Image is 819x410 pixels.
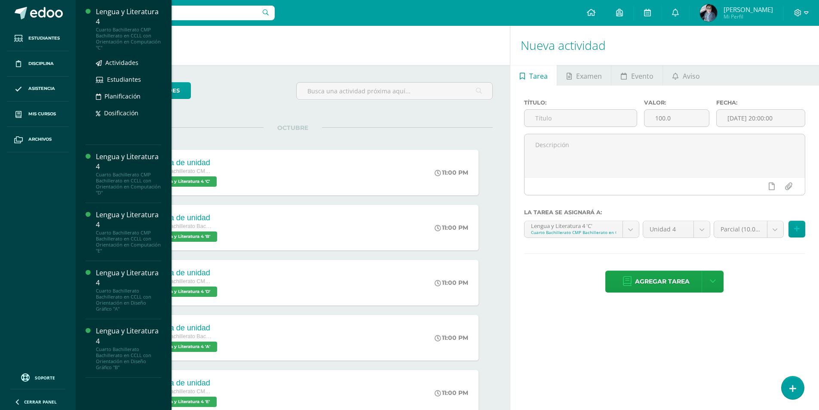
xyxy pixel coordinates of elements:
[96,7,161,27] div: Lengua y Literatura 4
[714,221,783,237] a: Parcial (10.0%)
[96,27,161,51] div: Cuarto Bachillerato CMP Bachillerato en CCLL con Orientación en Computación "C"
[107,75,141,83] span: Estudiantes
[7,51,69,77] a: Disciplina
[525,110,637,126] input: Título
[24,399,57,405] span: Cerrar panel
[149,213,219,222] div: Prueba de unidad
[631,66,653,86] span: Evento
[683,66,700,86] span: Aviso
[435,389,468,397] div: 11:00 PM
[297,83,492,99] input: Busca una actividad próxima aquí...
[611,65,663,86] a: Evento
[7,102,69,127] a: Mis cursos
[28,60,54,67] span: Disciplina
[96,152,161,196] a: Lengua y Literatura 4Cuarto Bachillerato CMP Bachillerato en CCLL con Orientación en Computación "D"
[149,168,214,174] span: Cuarto Bachillerato CMP Bachillerato en CCLL con Orientación en Computación
[96,210,161,230] div: Lengua y Literatura 4
[524,99,637,106] label: Título:
[86,26,500,65] h1: Actividades
[35,375,55,381] span: Soporte
[149,176,217,187] span: Lengua y Literatura 4 'C'
[96,326,161,370] a: Lengua y Literatura 4Cuarto Bachillerato Bachillerato en CCLL con Orientación en Diseño Gráfico "B"
[96,346,161,370] div: Cuarto Bachillerato Bachillerato en CCLL con Orientación en Diseño Gráfico "B"
[435,334,468,342] div: 11:00 PM
[96,58,161,68] a: Actividades
[644,110,709,126] input: Puntos máximos
[96,108,161,118] a: Dosificación
[7,26,69,51] a: Estudiantes
[96,326,161,346] div: Lengua y Literatura 4
[635,271,690,292] span: Agregar tarea
[149,231,217,242] span: Lengua y Literatura 4 'B'
[264,124,322,132] span: OCTUBRE
[7,77,69,102] a: Asistencia
[149,388,214,395] span: Cuarto Bachillerato CMP Bachillerato en CCLL con Orientación en Computación
[510,65,557,86] a: Tarea
[149,379,219,388] div: Prueba de unidad
[521,26,809,65] h1: Nueva actividad
[149,278,214,284] span: Cuarto Bachillerato CMP Bachillerato en CCLL con Orientación en Computación
[96,288,161,312] div: Cuarto Bachillerato Bachillerato en CCLL con Orientación en Diseño Gráfico "A"
[96,268,161,312] a: Lengua y Literatura 4Cuarto Bachillerato Bachillerato en CCLL con Orientación en Diseño Gráfico "A"
[149,333,214,339] span: Cuarto Bachillerato Bachillerato en CCLL con Orientación en Diseño Gráfico
[717,110,805,126] input: Fecha de entrega
[96,230,161,254] div: Cuarto Bachillerato CMP Bachillerato en CCLL con Orientación en Computación "E"
[525,221,639,237] a: Lengua y Literatura 4 'C'Cuarto Bachillerato CMP Bachillerato en CCLL con Orientación en Computación
[149,324,219,333] div: Prueba de unidad
[557,65,611,86] a: Examen
[149,287,217,297] span: Lengua y Literatura 4 'D'
[531,229,616,235] div: Cuarto Bachillerato CMP Bachillerato en CCLL con Orientación en Computación
[96,268,161,288] div: Lengua y Literatura 4
[149,268,219,277] div: Prueba de unidad
[104,109,138,117] span: Dosificación
[28,85,55,92] span: Asistencia
[96,91,161,101] a: Planificación
[104,92,141,100] span: Planificación
[28,35,60,42] span: Estudiantes
[96,172,161,196] div: Cuarto Bachillerato CMP Bachillerato en CCLL con Orientación en Computación "D"
[643,221,710,237] a: Unidad 4
[435,279,468,287] div: 11:00 PM
[435,224,468,231] div: 11:00 PM
[96,210,161,254] a: Lengua y Literatura 4Cuarto Bachillerato CMP Bachillerato en CCLL con Orientación en Computación "E"
[529,66,548,86] span: Tarea
[7,127,69,152] a: Archivos
[10,371,65,383] a: Soporte
[28,111,56,117] span: Mis cursos
[663,65,709,86] a: Aviso
[700,4,717,22] img: 5a1be2d37ab1bca112ba1500486ab773.png
[149,397,217,407] span: Lengua y Literatura 4 'E'
[644,99,709,106] label: Valor:
[149,342,217,352] span: Lengua y Literatura 4 'A'
[576,66,602,86] span: Examen
[724,13,773,20] span: Mi Perfil
[96,152,161,172] div: Lengua y Literatura 4
[524,209,805,216] label: La tarea se asignará a:
[149,223,214,229] span: Cuarto Bachillerato Bachillerato en CCLL con Orientación en Diseño Gráfico
[28,136,52,143] span: Archivos
[650,221,687,237] span: Unidad 4
[721,221,761,237] span: Parcial (10.0%)
[435,169,468,176] div: 11:00 PM
[96,7,161,51] a: Lengua y Literatura 4Cuarto Bachillerato CMP Bachillerato en CCLL con Orientación en Computación "C"
[105,59,138,67] span: Actividades
[81,6,275,20] input: Busca un usuario...
[716,99,805,106] label: Fecha:
[96,74,161,84] a: Estudiantes
[149,158,219,167] div: Prueba de unidad
[531,221,616,229] div: Lengua y Literatura 4 'C'
[724,5,773,14] span: [PERSON_NAME]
